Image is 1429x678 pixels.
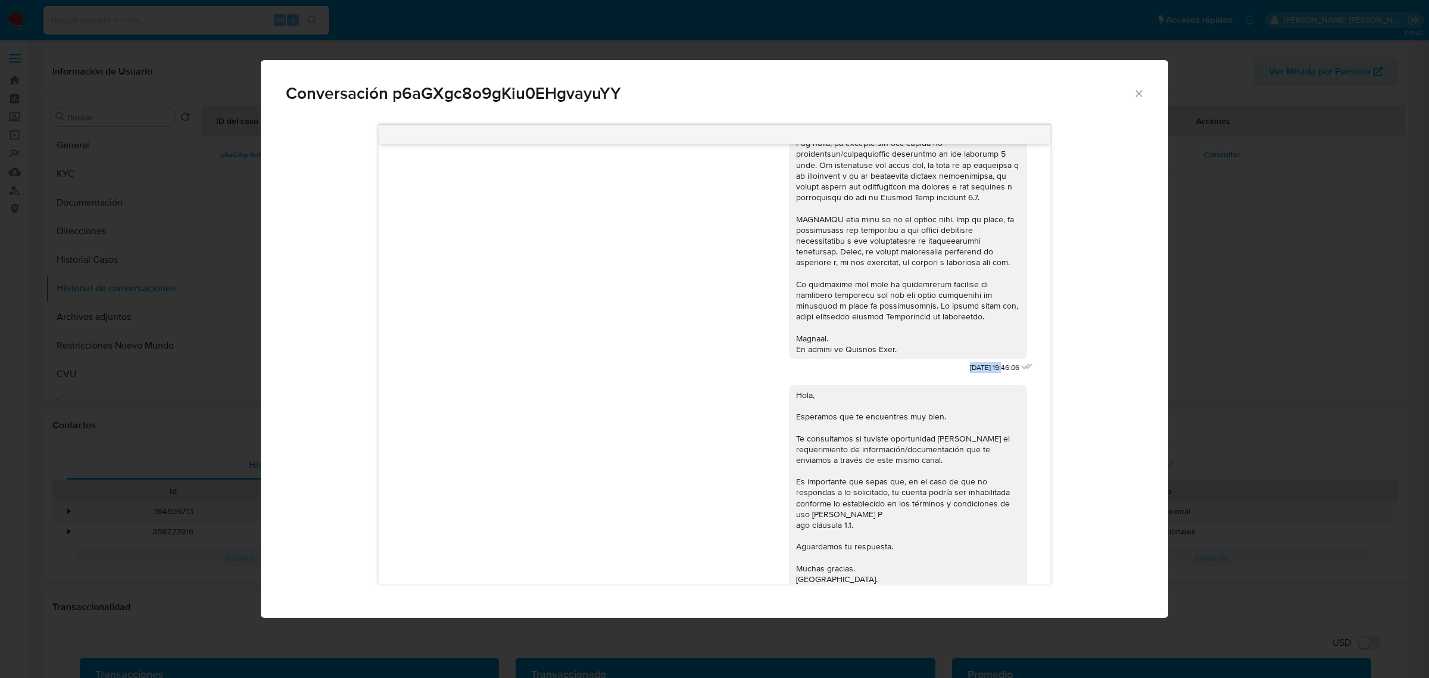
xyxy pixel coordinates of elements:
div: Comunicación [261,60,1168,618]
span: [DATE] 19:46:06 [970,363,1019,373]
button: Cerrar [1133,88,1144,98]
div: Hola, Esperamos que te encuentres muy bien. Te consultamos si tuviste oportunidad [PERSON_NAME] e... [796,390,1020,596]
span: Conversación p6aGXgc8o9gKiu0EHgvayuYY [286,85,1133,102]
